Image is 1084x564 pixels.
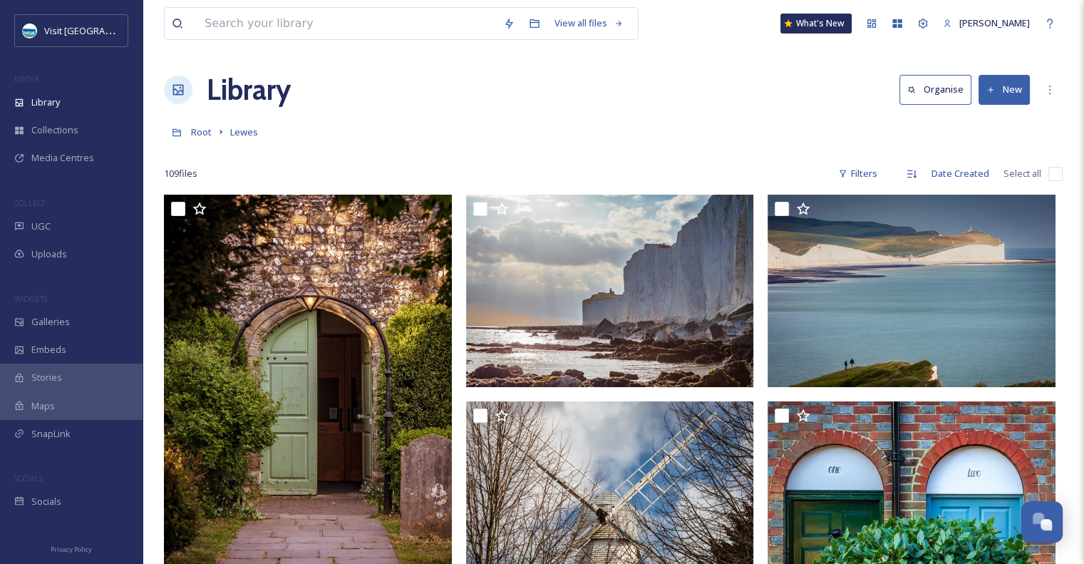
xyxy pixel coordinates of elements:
[31,247,67,261] span: Uploads
[197,8,496,39] input: Search your library
[466,195,754,387] img: ext_1738167585.509878_nigel@nigelfrench.com-Belle Tout from the Beach.jpg
[979,75,1030,104] button: New
[191,123,212,140] a: Root
[959,16,1030,29] span: [PERSON_NAME]
[768,195,1055,387] img: ext_1738167530.216027_nigel@nigelfrench.com-Birling Gap from Seaford Head.jpg
[31,399,55,413] span: Maps
[31,96,60,109] span: Library
[924,160,996,188] div: Date Created
[831,160,884,188] div: Filters
[207,68,291,111] a: Library
[23,24,37,38] img: Capture.JPG
[164,167,197,180] span: 109 file s
[31,343,66,357] span: Embeds
[31,427,71,441] span: SnapLink
[899,75,971,104] button: Organise
[31,151,94,165] span: Media Centres
[31,315,70,329] span: Galleries
[51,540,92,557] a: Privacy Policy
[31,371,62,384] span: Stories
[51,545,92,554] span: Privacy Policy
[14,473,43,483] span: SOCIALS
[31,495,61,508] span: Socials
[547,9,631,37] a: View all files
[44,24,266,37] span: Visit [GEOGRAPHIC_DATA] and [GEOGRAPHIC_DATA]
[14,198,45,208] span: COLLECT
[1021,501,1063,543] button: Open Chat
[14,293,47,304] span: WIDGETS
[1003,167,1041,180] span: Select all
[230,123,258,140] a: Lewes
[31,220,51,233] span: UGC
[14,73,39,84] span: MEDIA
[31,123,78,137] span: Collections
[191,125,212,138] span: Root
[899,75,979,104] a: Organise
[230,125,258,138] span: Lewes
[936,9,1037,37] a: [PERSON_NAME]
[780,14,852,34] a: What's New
